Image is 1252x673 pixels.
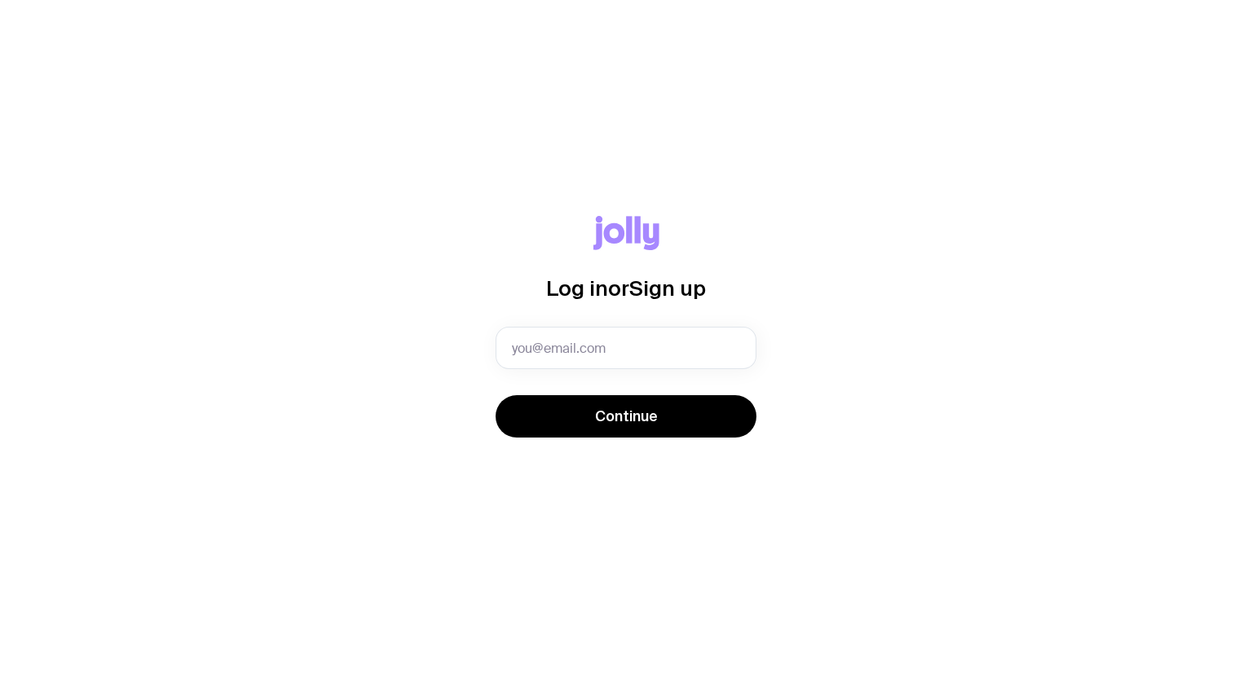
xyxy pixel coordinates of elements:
[496,395,756,438] button: Continue
[629,276,706,300] span: Sign up
[595,407,658,426] span: Continue
[496,327,756,369] input: you@email.com
[546,276,608,300] span: Log in
[608,276,629,300] span: or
